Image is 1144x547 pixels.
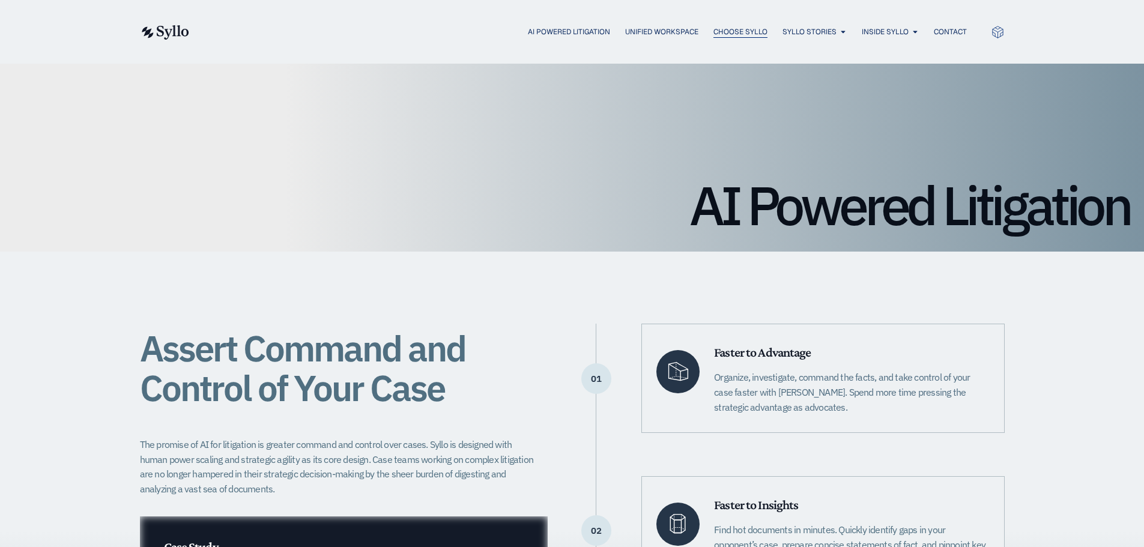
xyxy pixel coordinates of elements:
[528,26,610,37] a: AI Powered Litigation
[782,26,837,37] a: Syllo Stories
[714,497,798,512] span: Faster to Insights
[713,26,767,37] a: Choose Syllo
[714,370,989,414] p: Organize, investigate, command the facts, and take control of your case faster with [PERSON_NAME]...
[140,324,465,411] span: Assert Command and Control of Your Case
[140,25,189,40] img: syllo
[862,26,909,37] a: Inside Syllo
[140,437,541,497] p: The promise of AI for litigation is greater command and control over cases. Syllo is designed wit...
[14,178,1130,232] h1: AI Powered Litigation
[581,378,611,379] p: 01
[213,26,967,38] nav: Menu
[581,530,611,531] p: 02
[625,26,698,37] a: Unified Workspace
[714,345,811,360] span: Faster to Advantage
[934,26,967,37] a: Contact
[213,26,967,38] div: Menu Toggle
